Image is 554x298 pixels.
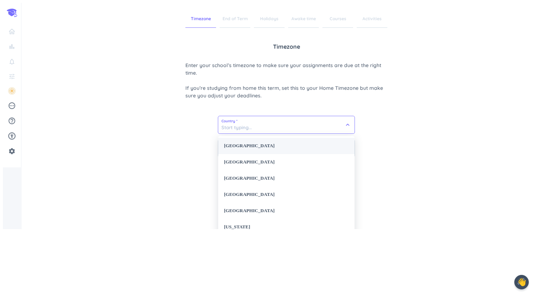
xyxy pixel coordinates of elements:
i: help_outline [8,117,16,125]
div: [GEOGRAPHIC_DATA] [218,203,355,219]
div: [GEOGRAPHIC_DATA] [218,170,355,187]
span: Enter your school’s timezone to make sure your assignments are due at the right time. If you’re s... [185,62,387,100]
span: 👋 [517,276,526,288]
input: Start typing... [218,116,355,133]
span: End of Term [220,10,250,28]
span: Activities [357,10,387,28]
i: keyboard_arrow_down [344,121,351,128]
span: Timezone [185,10,216,28]
span: Awake time [288,10,319,28]
span: Courses [322,10,353,28]
span: Holidays [254,10,285,28]
span: Country * [221,119,351,123]
a: settings [6,145,18,157]
i: pending [8,102,16,110]
i: settings [8,148,16,155]
div: [GEOGRAPHIC_DATA] [218,187,355,203]
div: [GEOGRAPHIC_DATA] [218,154,355,170]
span: Timezone [273,42,300,51]
div: [GEOGRAPHIC_DATA] [218,138,355,154]
div: [US_STATE] [218,219,355,235]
